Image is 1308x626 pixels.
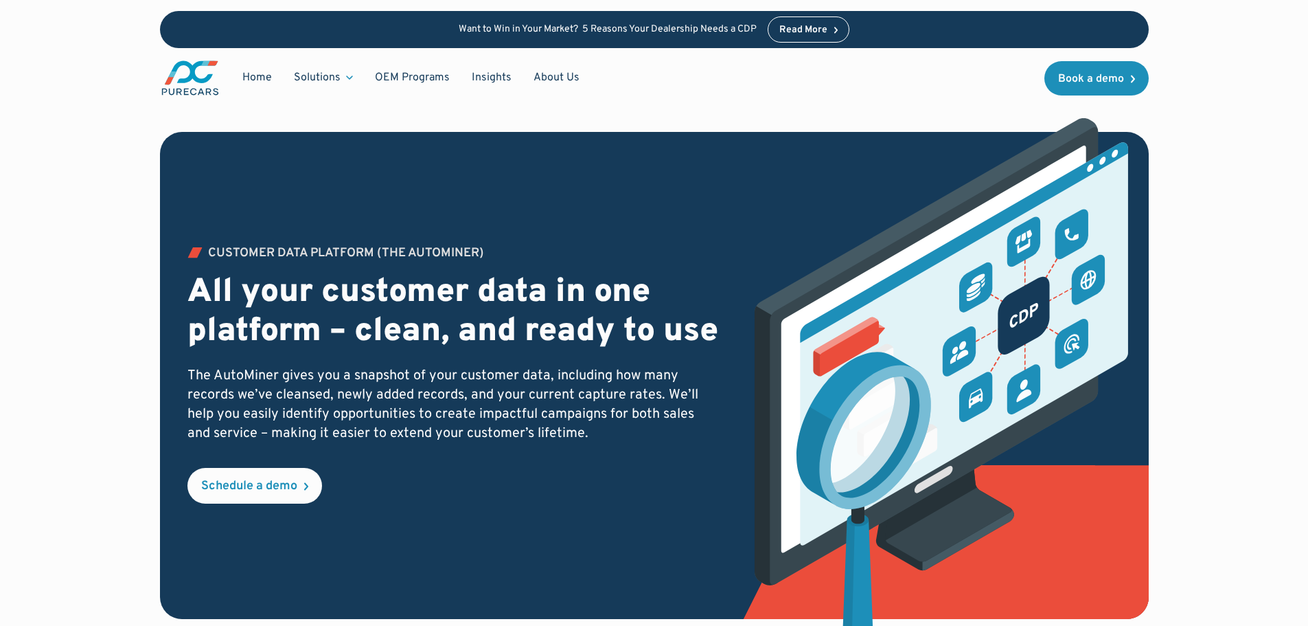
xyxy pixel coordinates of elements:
[459,24,757,36] p: Want to Win in Your Market? 5 Reasons Your Dealership Needs a CDP
[294,70,341,85] div: Solutions
[283,65,364,91] div: Solutions
[187,366,720,443] p: The AutoMiner gives you a snapshot of your customer data, including how many records we’ve cleans...
[768,16,850,43] a: Read More
[523,65,590,91] a: About Us
[461,65,523,91] a: Insights
[187,273,720,353] h2: All your customer data in one platform – clean, and ready to use
[201,480,297,493] div: Schedule a demo
[160,59,220,97] a: main
[160,59,220,97] img: purecars logo
[779,25,827,35] div: Read More
[1044,61,1149,96] a: Book a demo
[1058,74,1124,85] div: Book a demo
[231,65,283,91] a: Home
[364,65,461,91] a: OEM Programs
[208,247,484,260] div: Customer Data PLATFORM (The Autominer)
[187,468,322,504] a: Schedule a demo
